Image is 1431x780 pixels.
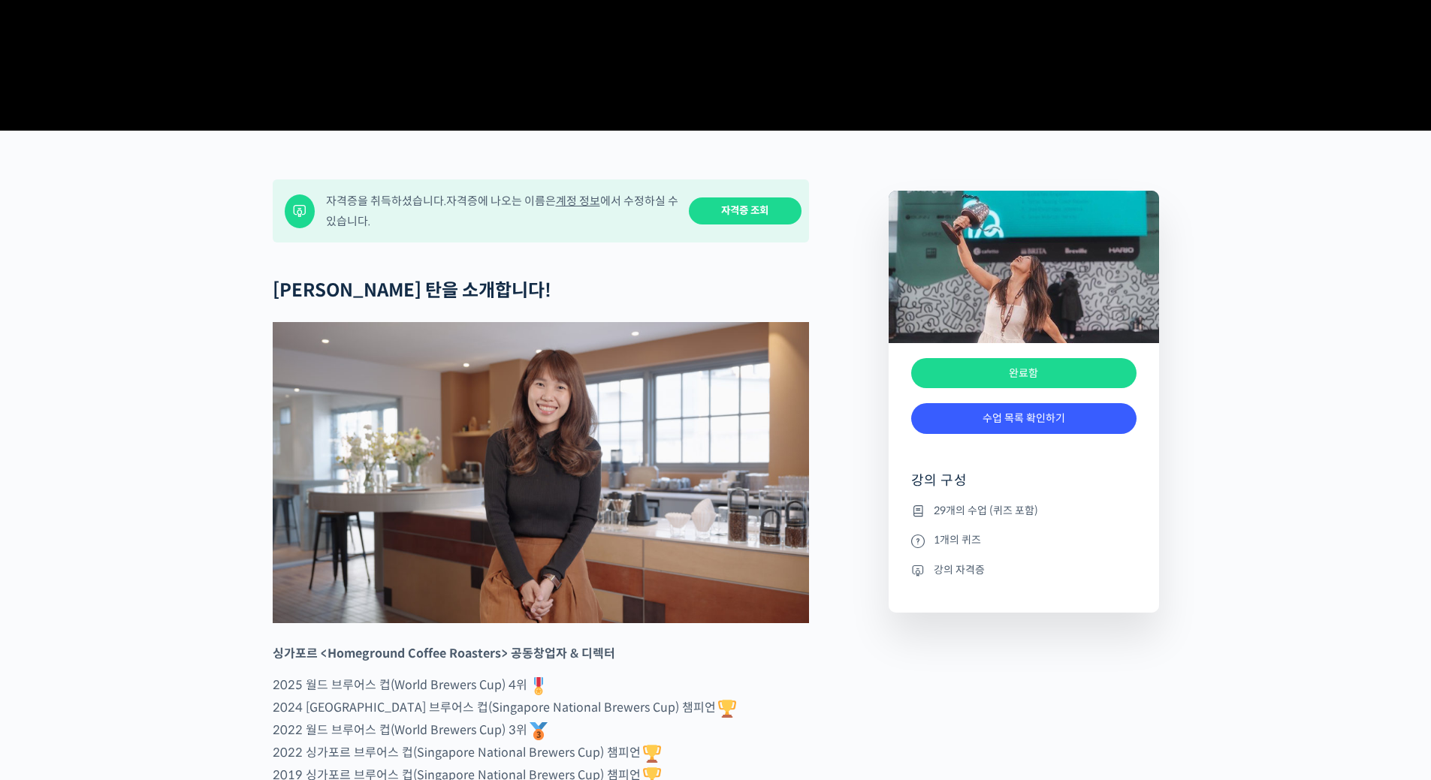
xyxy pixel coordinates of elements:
[556,194,600,208] a: 계정 정보
[47,498,56,510] span: 홈
[326,191,679,231] div: 자격증을 취득하셨습니다. 자격증에 나오는 이름은 에서 수정하실 수 있습니다.
[911,561,1137,579] li: 강의 자격증
[911,501,1137,519] li: 29개의 수업 (퀴즈 포함)
[273,646,615,661] strong: 싱가포르 <Homeground Coffee Roasters> 공동창업자 & 디렉터
[99,476,194,513] a: 대화
[718,700,736,718] img: 🏆
[530,722,548,740] img: 🥉
[137,499,155,511] span: 대화
[689,197,802,225] a: 자격증 조회
[911,403,1137,434] a: 수업 목록 확인하기
[911,471,1137,501] h4: 강의 구성
[194,476,288,513] a: 설정
[911,358,1137,389] div: 완료함
[5,476,99,513] a: 홈
[530,677,548,695] img: 🎖️
[643,745,661,763] img: 🏆
[273,279,551,302] strong: [PERSON_NAME] 탄을 소개합니다!
[232,498,250,510] span: 설정
[911,532,1137,550] li: 1개의 퀴즈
